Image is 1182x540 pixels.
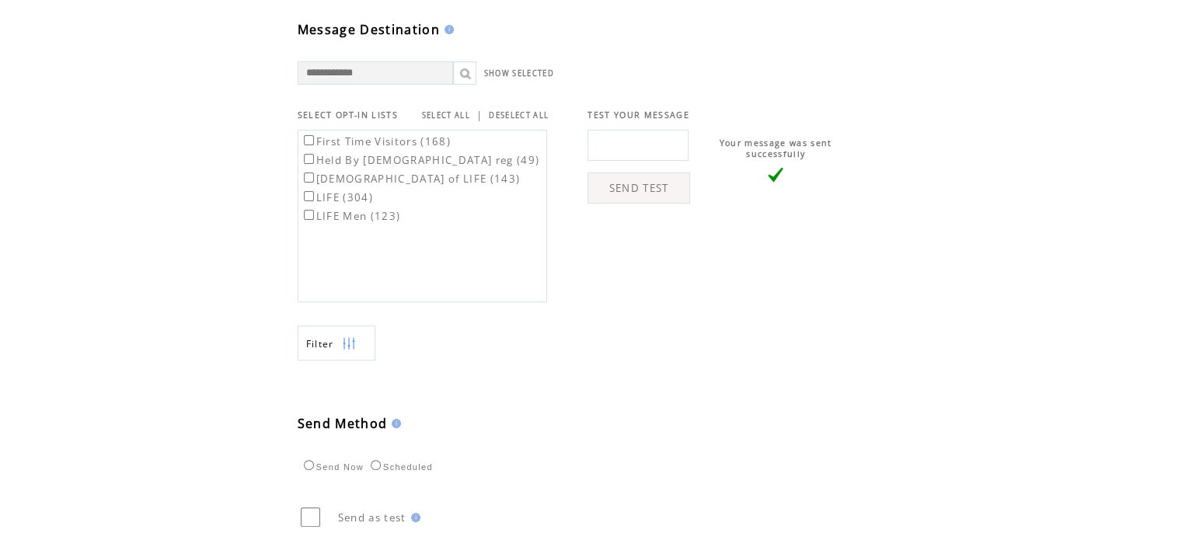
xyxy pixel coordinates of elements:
span: SELECT OPT-IN LISTS [298,110,398,120]
img: help.gif [406,513,420,522]
label: Scheduled [367,462,433,472]
span: | [476,108,483,122]
label: First Time Visitors (168) [301,134,451,148]
span: TEST YOUR MESSAGE [588,110,689,120]
img: vLarge.png [768,167,783,183]
input: Held By [DEMOGRAPHIC_DATA] reg (49) [304,154,314,164]
a: SHOW SELECTED [484,68,554,78]
input: Send Now [304,460,314,470]
img: help.gif [387,419,401,428]
label: LIFE (304) [301,190,373,204]
input: [DEMOGRAPHIC_DATA] of LIFE (143) [304,172,314,183]
label: [DEMOGRAPHIC_DATA] of LIFE (143) [301,172,521,186]
label: Send Now [300,462,364,472]
span: Your message was sent successfully [720,138,832,159]
input: First Time Visitors (168) [304,135,314,145]
label: LIFE Men (123) [301,209,401,223]
span: Show filters [306,337,334,350]
a: SEND TEST [588,172,690,204]
img: filters.png [342,326,356,361]
span: Message Destination [298,21,440,38]
input: LIFE (304) [304,191,314,201]
label: Held By [DEMOGRAPHIC_DATA] reg (49) [301,153,540,167]
img: help.gif [440,25,454,34]
a: Filter [298,326,375,361]
input: Scheduled [371,460,381,470]
input: LIFE Men (123) [304,210,314,220]
span: Send as test [338,510,406,524]
span: Send Method [298,415,388,432]
a: SELECT ALL [422,110,470,120]
a: DESELECT ALL [489,110,549,120]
